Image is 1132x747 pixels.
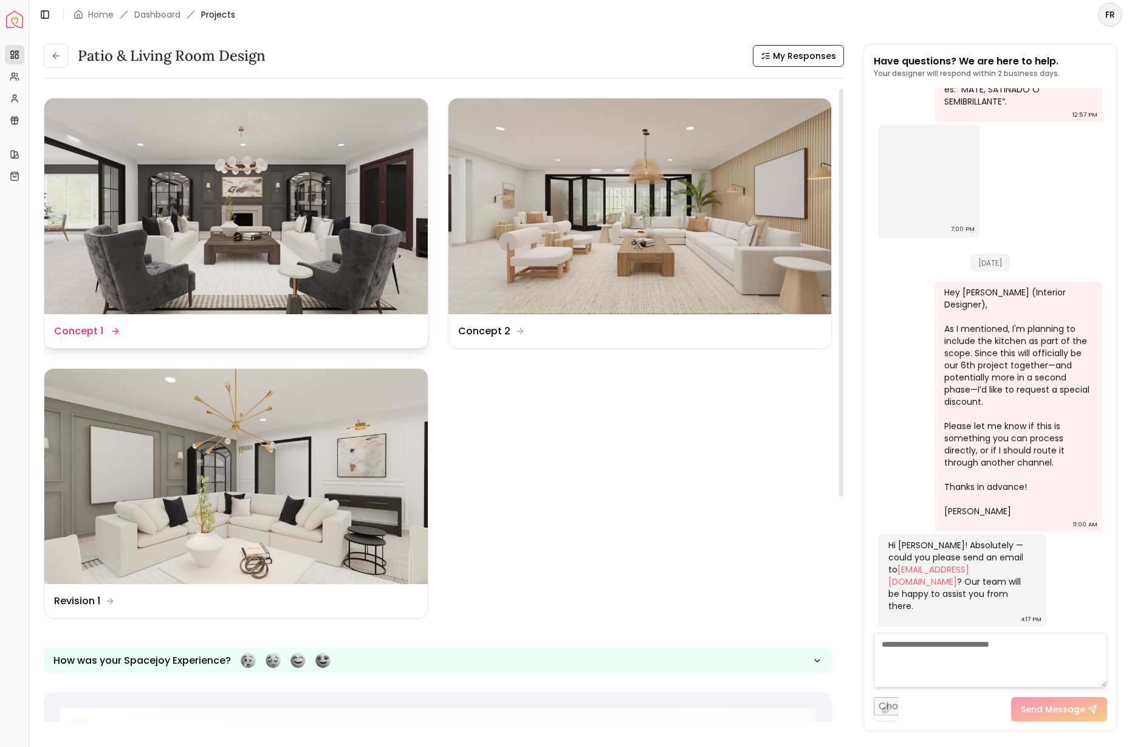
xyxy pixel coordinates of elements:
[134,9,180,21] a: Dashboard
[944,286,1090,517] div: Hey [PERSON_NAME] (Interior Designer), As I mentioned, I'm planning to include the kitchen as par...
[6,11,23,28] a: Spacejoy
[773,50,836,62] span: My Responses
[1099,4,1121,26] span: FR
[448,98,832,314] img: Concept 2
[888,539,1034,612] div: Hi [PERSON_NAME]! Absolutely — could you please send an email to ? Our team will be happy to assi...
[971,254,1010,272] span: [DATE]
[753,45,844,67] button: My Responses
[888,563,969,588] a: [EMAIL_ADDRESS][DOMAIN_NAME]
[53,653,231,668] p: How was your Spacejoy Experience?
[883,129,975,221] img: Chat Image
[1072,109,1097,121] div: 12:57 PM
[44,98,428,314] img: Concept 1
[448,98,832,349] a: Concept 2Concept 2
[44,368,428,619] a: Revision 1Revision 1
[874,54,1060,69] p: Have questions? We are here to help.
[78,46,266,66] h3: Patio & Living Room Design
[44,369,428,585] img: Revision 1
[951,223,975,235] div: 7:00 PM
[44,648,832,673] button: How was your Spacejoy Experience?Feeling terribleFeeling badFeeling goodFeeling awesome
[458,324,510,339] dd: Concept 2
[201,9,235,21] span: Projects
[1021,613,1041,625] div: 4:17 PM
[874,69,1060,78] p: Your designer will respond within 2 business days.
[1073,518,1097,531] div: 11:00 AM
[6,11,23,28] img: Spacejoy Logo
[88,9,114,21] a: Home
[54,594,100,608] dd: Revision 1
[1098,2,1122,27] button: FR
[44,98,428,349] a: Concept 1Concept 1
[98,720,257,737] h5: Need Help with Your Design?
[54,324,103,339] dd: Concept 1
[74,9,235,21] nav: breadcrumb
